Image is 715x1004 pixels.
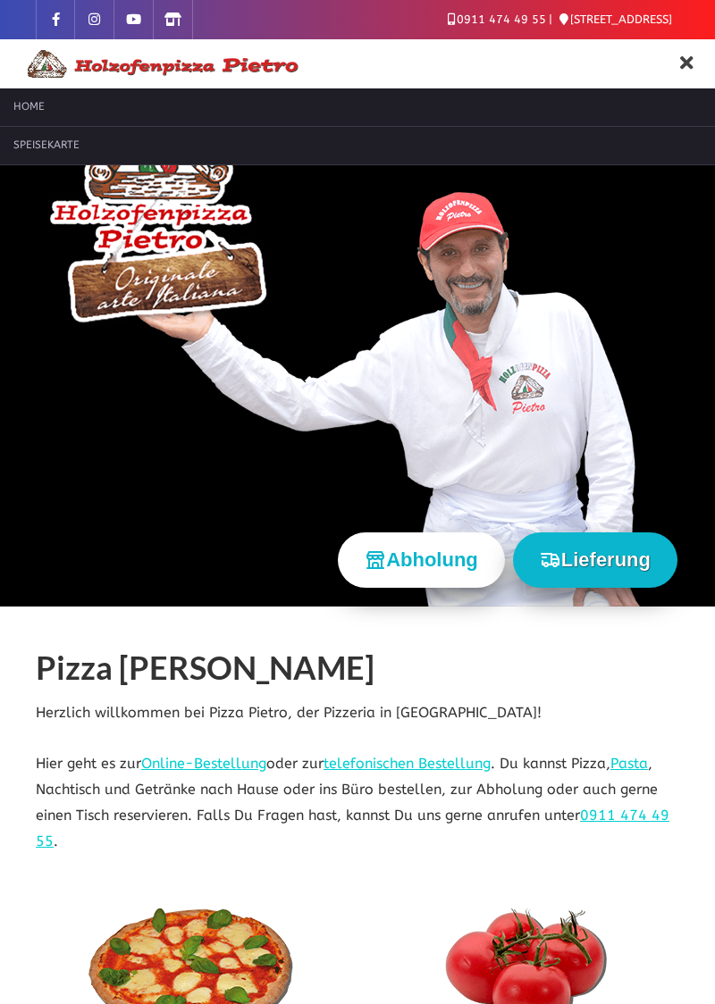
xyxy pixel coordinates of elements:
a: Pasta [610,755,648,772]
span: Home [13,100,45,113]
img: Logo [22,48,299,79]
button: Lieferung [513,532,677,587]
h1: Pizza [PERSON_NAME] [36,643,679,700]
a: telefonischen Bestellung [324,755,491,772]
a: 0911 474 49 55 [448,13,546,26]
a: [STREET_ADDRESS] [559,13,672,26]
span: Speisekarte [13,138,80,151]
a: Online-Bestellung [141,755,266,772]
a: 0911 474 49 55 [36,807,669,849]
div: Herzlich willkommen bei Pizza Pietro, der Pizzeria in [GEOGRAPHIC_DATA]! Hier geht es zur oder zu... [22,643,693,855]
button: Abholung [338,532,505,587]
